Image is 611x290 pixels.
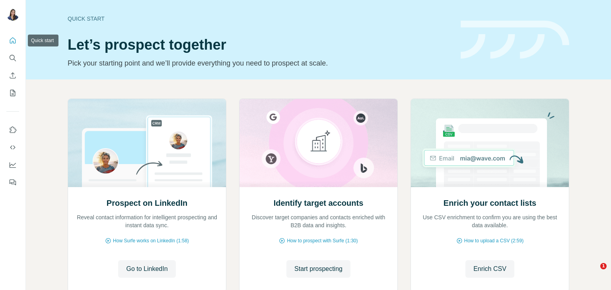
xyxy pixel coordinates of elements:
[6,158,19,172] button: Dashboard
[6,86,19,100] button: My lists
[6,175,19,189] button: Feedback
[584,263,603,282] iframe: Intercom live chat
[461,21,569,59] img: banner
[473,264,506,274] span: Enrich CSV
[68,37,451,53] h1: Let’s prospect together
[6,68,19,83] button: Enrich CSV
[465,260,514,278] button: Enrich CSV
[68,58,451,69] p: Pick your starting point and we’ll provide everything you need to prospect at scale.
[6,123,19,137] button: Use Surfe on LinkedIn
[6,51,19,65] button: Search
[113,237,189,244] span: How Surfe works on LinkedIn (1:58)
[286,260,350,278] button: Start prospecting
[287,237,358,244] span: How to prospect with Surfe (1:30)
[274,197,364,209] h2: Identify target accounts
[411,99,569,187] img: Enrich your contact lists
[294,264,342,274] span: Start prospecting
[6,33,19,48] button: Quick start
[76,213,218,229] p: Reveal contact information for intelligent prospecting and instant data sync.
[6,8,19,21] img: Avatar
[126,264,167,274] span: Go to LinkedIn
[239,99,398,187] img: Identify target accounts
[6,140,19,155] button: Use Surfe API
[464,237,523,244] span: How to upload a CSV (2:59)
[247,213,389,229] p: Discover target companies and contacts enriched with B2B data and insights.
[118,260,175,278] button: Go to LinkedIn
[600,263,607,269] span: 1
[419,213,561,229] p: Use CSV enrichment to confirm you are using the best data available.
[68,99,226,187] img: Prospect on LinkedIn
[444,197,536,209] h2: Enrich your contact lists
[68,15,451,23] div: Quick start
[107,197,187,209] h2: Prospect on LinkedIn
